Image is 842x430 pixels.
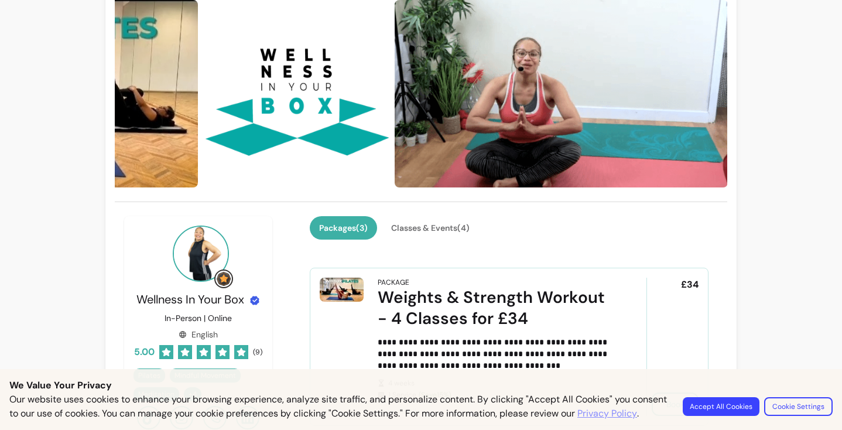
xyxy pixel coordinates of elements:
[310,216,377,240] button: Packages(3)
[646,278,699,416] div: £34
[179,329,218,340] div: English
[683,397,759,416] button: Accept All Cookies
[378,278,409,287] div: Package
[165,312,232,324] p: In-Person | Online
[253,347,262,357] span: ( 9 )
[764,397,833,416] button: Cookie Settings
[173,226,229,282] img: Provider image
[9,378,833,393] p: We Value Your Privacy
[9,393,669,421] p: Our website uses cookies to enhance your browsing experience, analyze site traffic, and personali...
[577,407,637,421] a: Privacy Policy
[320,278,364,302] img: Weights & Strength Workout - 4 Classes for £34
[134,345,155,359] span: 5.00
[382,216,479,240] button: Classes & Events(4)
[217,272,231,286] img: Grow
[378,287,614,329] div: Weights & Strength Workout - 4 Classes for £34
[136,292,244,307] span: Wellness In Your Box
